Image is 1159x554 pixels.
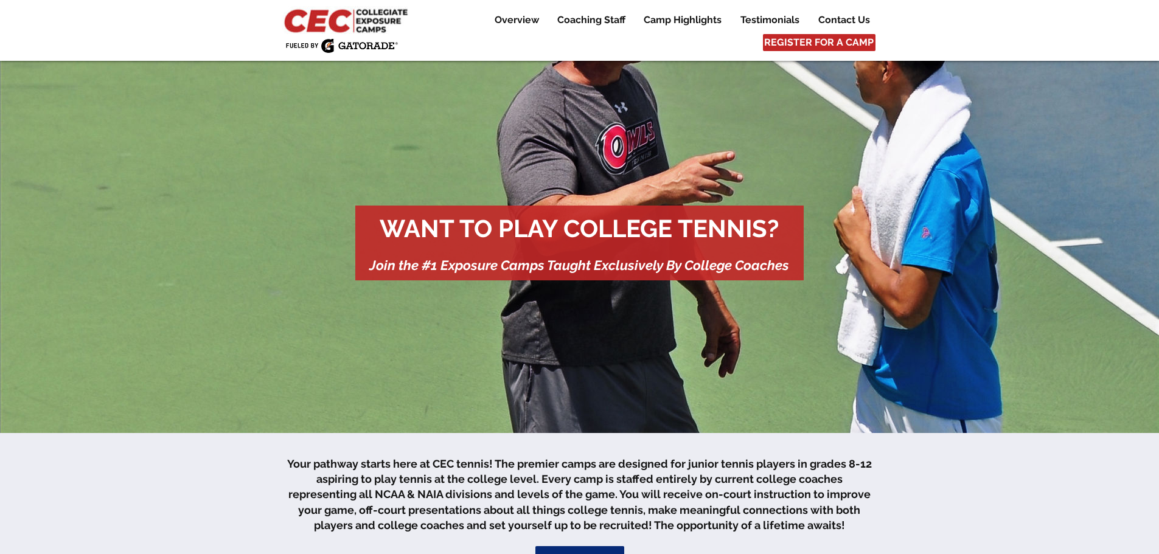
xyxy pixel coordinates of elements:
span: Your pathway starts here at CEC tennis! The premier camps are designed for junior tennis players ... [287,457,872,531]
span: Join the #1 Exposure Camps Taught Exclusively By College Coaches [369,257,789,273]
span: REGISTER FOR A CAMP [764,36,874,49]
a: Camp Highlights [635,13,731,27]
a: Coaching Staff [548,13,634,27]
span: WANT TO PLAY COLLEGE TENNIS? [380,214,779,243]
a: REGISTER FOR A CAMP [763,34,875,51]
p: Overview [489,13,545,27]
p: Camp Highlights [638,13,728,27]
img: CEC Logo Primary_edited.jpg [282,6,413,34]
a: Testimonials [731,13,809,27]
p: Contact Us [812,13,876,27]
a: Overview [486,13,548,27]
nav: Site [476,13,879,27]
img: Fueled by Gatorade.png [285,38,398,53]
p: Testimonials [734,13,806,27]
a: Contact Us [809,13,879,27]
p: Coaching Staff [551,13,632,27]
